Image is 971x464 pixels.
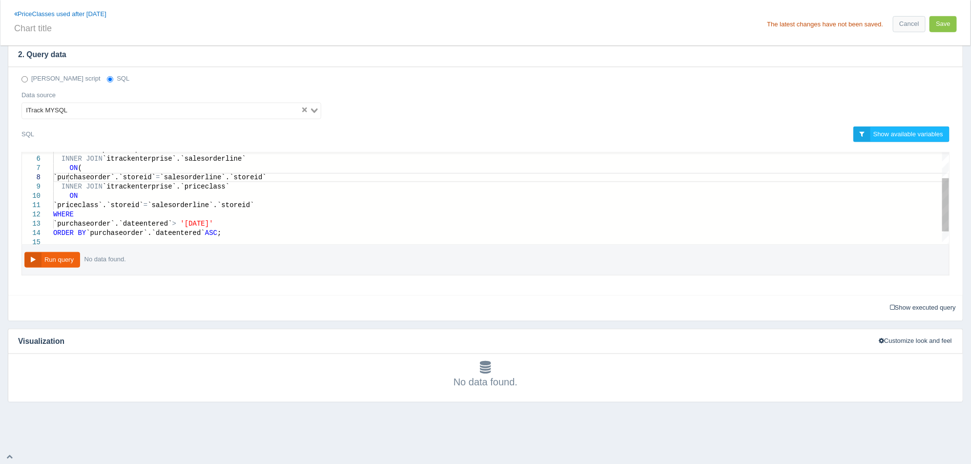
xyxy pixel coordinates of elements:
[172,220,176,228] span: >
[930,16,957,32] button: Save
[22,191,41,201] div: 10
[21,91,56,100] label: Data source
[217,229,221,237] span: ;
[853,127,950,143] a: Show available variables
[14,10,106,18] a: PriceClasses used after [DATE]
[70,192,78,200] span: ON
[53,211,74,218] span: WHERE
[62,155,82,163] span: INNER
[21,127,34,142] label: SQL
[160,173,266,181] span: `salesorderline`.`storeid`
[144,201,147,209] span: =
[21,76,28,83] input: [PERSON_NAME] script
[53,220,172,228] span: `purchaseorder`.`dateentered`
[18,361,953,389] div: No data found.
[53,173,156,181] span: `purchaseorder`.`storeid`
[180,220,213,228] span: '[DATE]'
[107,74,129,84] label: SQL
[21,103,321,119] div: Search for option
[86,229,205,237] span: `purchaseorder`.`dateentered`
[22,238,41,247] div: 15
[78,164,82,172] span: (
[24,252,80,268] button: Run query
[8,329,868,354] h4: Visualization
[62,183,82,190] span: INNER
[147,201,254,209] span: `salesorderline`.`storeid`
[70,105,299,117] input: Search for option
[24,105,69,117] span: ITrack MYSQL
[156,173,160,181] span: =
[14,19,482,36] input: Chart title
[302,106,307,115] button: Clear Selected
[893,16,925,32] a: Cancel
[887,300,959,316] a: Show executed query
[78,229,86,237] span: BY
[22,210,41,219] div: 12
[86,155,103,163] span: JOIN
[767,21,883,27] div: The latest changes have not been saved.
[22,164,41,173] div: 7
[22,201,41,210] div: 11
[22,173,41,182] div: 8
[86,183,103,190] span: JOIN
[22,182,41,191] div: 9
[103,183,229,190] span: `itrackenterprise`.`priceclass`
[205,229,217,237] span: ASC
[103,155,246,163] span: `itrackenterprise`.`salesorderline`
[22,229,41,238] div: 14
[21,74,101,84] label: [PERSON_NAME] script
[22,219,41,229] div: 13
[53,229,74,237] span: ORDER
[82,252,128,267] div: No data found.
[875,334,955,349] button: Customize look and feel
[8,42,948,67] h4: 2. Query data
[70,164,78,172] span: ON
[873,130,943,138] span: Show available variables
[107,76,113,83] input: SQL
[22,154,41,164] div: 6
[53,201,144,209] span: `priceclass`.`storeid`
